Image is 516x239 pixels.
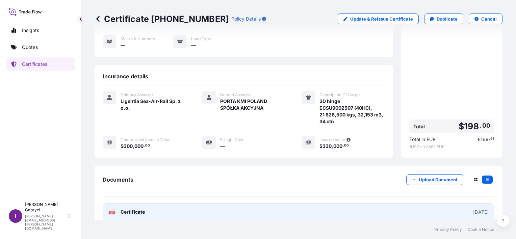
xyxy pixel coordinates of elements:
[121,92,153,98] span: Primary Assured
[220,137,243,142] span: Freight Cost
[434,227,462,232] a: Privacy Policy
[469,14,502,24] button: Cancel
[481,16,497,22] p: Cancel
[332,144,333,149] span: ,
[133,144,134,149] span: ,
[344,144,349,147] span: 00
[25,214,67,230] p: [PERSON_NAME][EMAIL_ADDRESS][PERSON_NAME][DOMAIN_NAME]
[121,98,186,111] span: Ligentia Sea-Air-Rail Sp. z o.o.
[473,209,489,215] div: [DATE]
[103,176,133,183] span: Documents
[144,144,145,147] span: .
[490,138,494,140] span: 53
[464,122,479,131] span: 198
[333,144,342,149] span: 000
[6,41,75,54] a: Quotes
[338,14,419,24] a: Update & Reissue Certificate
[220,92,251,98] span: Named Assured
[121,209,145,215] span: Certificate
[481,137,489,142] span: 169
[319,137,345,142] span: Insured Value
[409,144,494,150] span: 1 USD = 0.8562 EUR
[424,14,463,24] a: Duplicate
[6,24,75,37] a: Insights
[413,123,425,130] span: Total
[110,212,114,214] text: PDF
[319,92,360,98] span: Description Of Cargo
[319,98,385,125] span: 3D hinge ECSU9002507 (40HC), 21 626,500 kgs, 32,153 m3, 34 ctn
[480,124,482,128] span: .
[489,138,490,140] span: .
[22,27,39,34] p: Insights
[95,14,229,24] p: Certificate [PHONE_NUMBER]
[191,42,196,49] span: —
[191,36,211,42] span: Load Type
[6,57,75,71] a: Certificates
[409,136,436,143] span: Total in EUR
[25,202,67,213] p: [PERSON_NAME] Gabryel
[124,144,133,149] span: 300
[406,174,463,185] button: Upload Document
[145,144,150,147] span: 00
[322,144,332,149] span: 330
[482,124,490,128] span: 00
[134,144,144,149] span: 000
[319,144,322,149] span: $
[121,42,125,49] span: —
[419,176,458,183] p: Upload Document
[121,144,124,149] span: $
[103,73,148,80] span: Insurance details
[22,44,38,51] p: Quotes
[14,213,18,219] span: T
[103,203,494,221] a: PDFCertificate[DATE]
[220,98,286,111] span: PORTA KMI POLAND SPÓŁKA AKCYJNA
[231,16,261,22] p: Policy Details
[343,144,344,147] span: .
[478,137,481,142] span: €
[437,16,458,22] p: Duplicate
[350,16,413,22] p: Update & Reissue Certificate
[22,61,47,68] p: Certificates
[121,36,155,42] span: Marks & Numbers
[220,143,225,150] span: —
[467,227,494,232] a: Cookie Notice
[121,137,171,142] span: Commercial Invoice Value
[459,122,464,131] span: $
